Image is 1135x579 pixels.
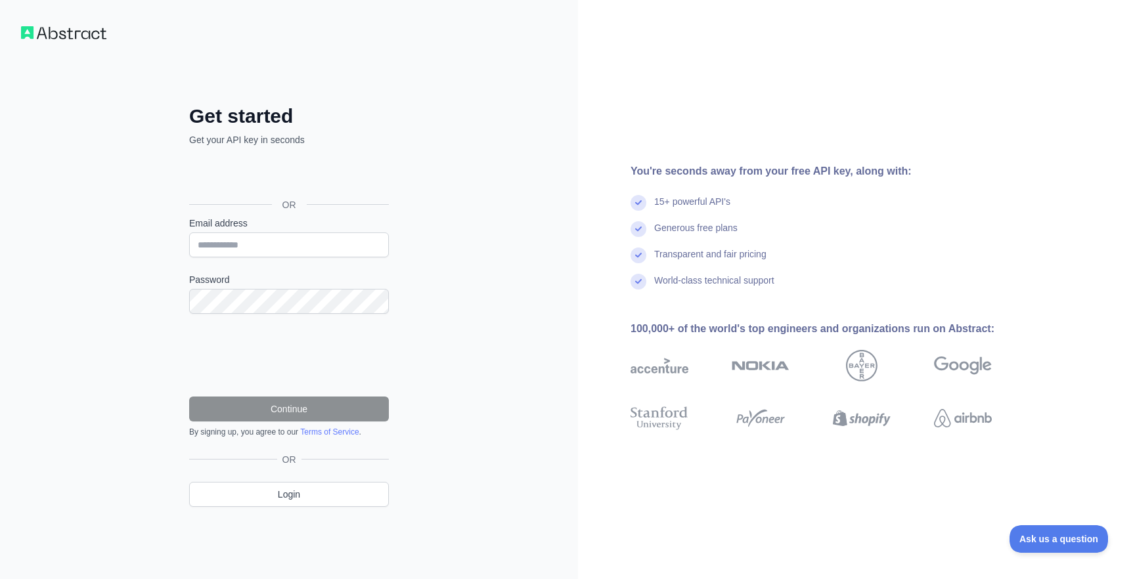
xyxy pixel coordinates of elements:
[934,404,992,433] img: airbnb
[654,195,730,221] div: 15+ powerful API's
[654,274,774,300] div: World-class technical support
[631,274,646,289] img: check mark
[189,133,389,146] p: Get your API key in seconds
[277,453,301,466] span: OR
[631,321,1034,337] div: 100,000+ of the world's top engineers and organizations run on Abstract:
[189,330,389,381] iframe: reCAPTCHA
[833,404,891,433] img: shopify
[189,427,389,437] div: By signing up, you agree to our .
[846,350,878,381] img: bayer
[189,104,389,128] h2: Get started
[21,26,106,39] img: Workflow
[300,427,359,437] a: Terms of Service
[934,350,992,381] img: google
[732,350,790,381] img: nokia
[732,404,790,433] img: payoneer
[183,161,393,190] iframe: Sign in with Google Button
[654,221,738,247] div: Generous free plans
[189,397,389,421] button: Continue
[631,195,646,211] img: check mark
[272,198,307,211] span: OR
[631,350,688,381] img: accenture
[189,217,389,230] label: Email address
[189,273,389,286] label: Password
[631,163,1034,179] div: You're seconds away from your free API key, along with:
[631,221,646,237] img: check mark
[631,404,688,433] img: stanford university
[189,482,389,507] a: Login
[654,247,767,274] div: Transparent and fair pricing
[631,247,646,263] img: check mark
[1010,525,1109,553] iframe: Toggle Customer Support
